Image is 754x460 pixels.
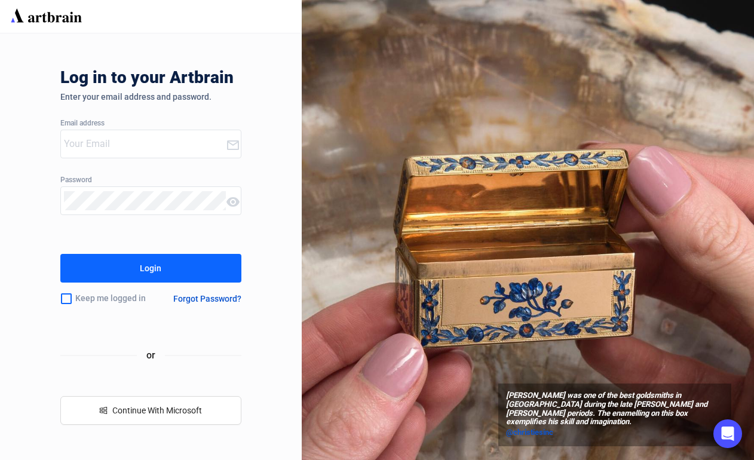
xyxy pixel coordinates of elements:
span: Continue With Microsoft [112,406,202,415]
span: or [137,348,165,363]
div: Enter your email address and password. [60,92,241,102]
div: Log in to your Artbrain [60,68,419,92]
a: @christiesinc [506,427,724,438]
button: windowsContinue With Microsoft [60,396,241,425]
div: Password [60,176,241,185]
span: [PERSON_NAME] was one of the best goldsmiths in [GEOGRAPHIC_DATA] during the late [PERSON_NAME] a... [506,391,724,427]
span: windows [99,406,108,415]
div: Email address [60,119,241,128]
button: Login [60,254,241,283]
input: Your Email [64,134,226,154]
div: Open Intercom Messenger [713,419,742,448]
div: Login [140,259,161,278]
div: Keep me logged in [60,286,160,311]
div: Forgot Password? [173,294,241,303]
span: @christiesinc [506,428,553,437]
